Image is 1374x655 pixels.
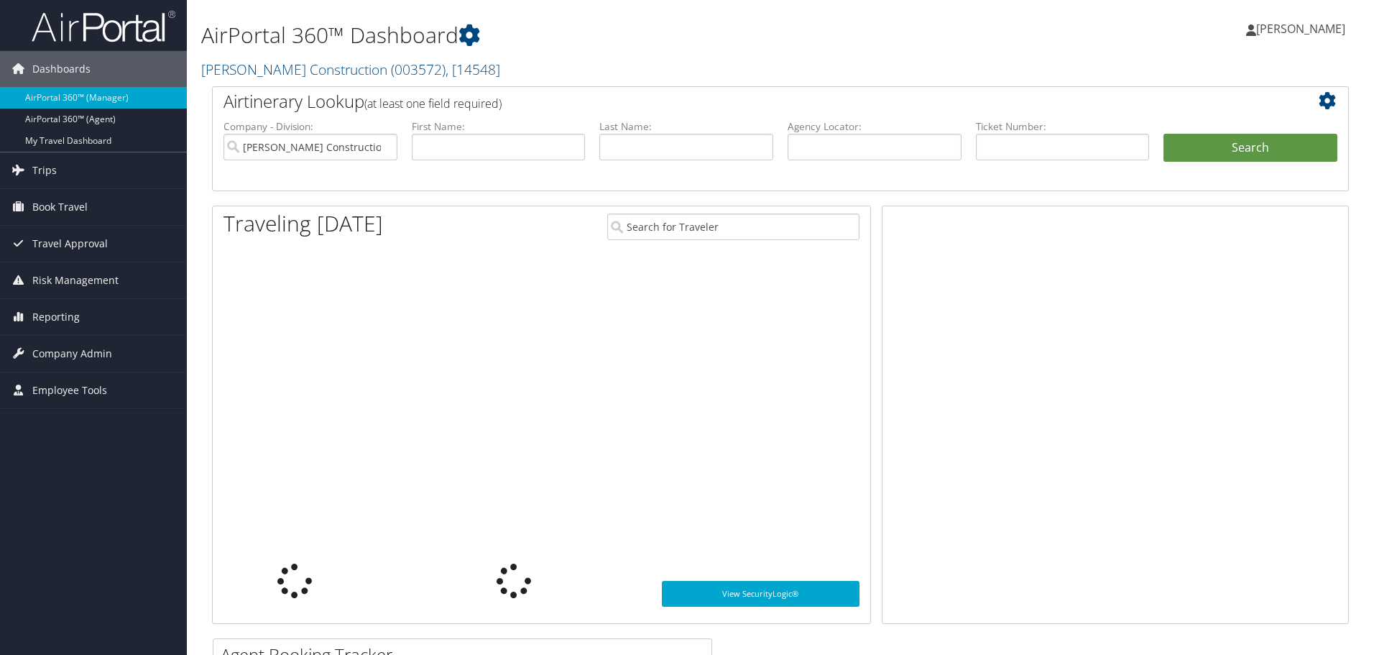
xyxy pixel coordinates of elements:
span: , [ 14548 ] [446,60,500,79]
a: [PERSON_NAME] Construction [201,60,500,79]
span: ( 003572 ) [391,60,446,79]
h1: AirPortal 360™ Dashboard [201,20,974,50]
span: Risk Management [32,262,119,298]
a: View SecurityLogic® [662,581,859,607]
label: Ticket Number: [976,119,1150,134]
h1: Traveling [DATE] [223,209,383,239]
a: [PERSON_NAME] [1246,7,1360,50]
span: Dashboards [32,51,91,87]
span: Travel Approval [32,226,108,262]
span: (at least one field required) [364,96,502,111]
img: airportal-logo.png [32,9,175,43]
span: Reporting [32,299,80,335]
span: Company Admin [32,336,112,372]
h2: Airtinerary Lookup [223,89,1242,114]
label: Company - Division: [223,119,397,134]
input: Search for Traveler [607,214,859,240]
span: Trips [32,152,57,188]
label: First Name: [412,119,586,134]
span: Book Travel [32,189,88,225]
span: [PERSON_NAME] [1256,21,1345,37]
label: Last Name: [599,119,773,134]
span: Employee Tools [32,372,107,408]
button: Search [1163,134,1337,162]
label: Agency Locator: [788,119,962,134]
